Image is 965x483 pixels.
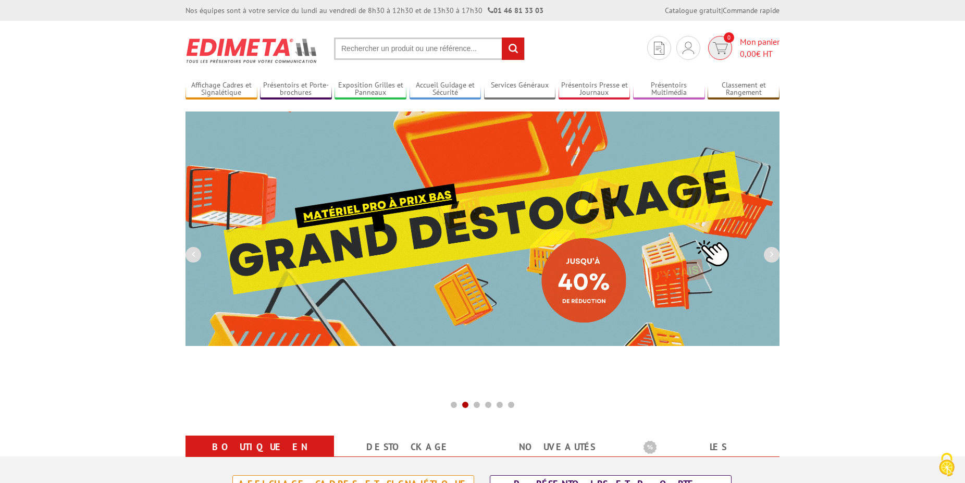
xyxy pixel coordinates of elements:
[198,438,321,475] a: Boutique en ligne
[713,42,728,54] img: devis rapide
[740,36,780,60] span: Mon panier
[723,6,780,15] a: Commande rapide
[410,81,481,98] a: Accueil Guidage et Sécurité
[488,6,543,15] strong: 01 46 81 33 03
[740,48,756,59] span: 0,00
[706,36,780,60] a: devis rapide 0 Mon panier 0,00€ HT
[644,438,774,459] b: Les promotions
[502,38,524,60] input: rechercher
[644,438,767,475] a: Les promotions
[335,81,406,98] a: Exposition Grilles et Panneaux
[708,81,780,98] a: Classement et Rangement
[724,32,734,43] span: 0
[934,452,960,478] img: Cookies (fenêtre modale)
[334,38,525,60] input: Rechercher un produit ou une référence...
[484,81,556,98] a: Services Généraux
[665,6,721,15] a: Catalogue gratuit
[495,438,618,456] a: nouveautés
[185,5,543,16] div: Nos équipes sont à votre service du lundi au vendredi de 8h30 à 12h30 et de 13h30 à 17h30
[347,438,470,456] a: Destockage
[929,448,965,483] button: Cookies (fenêtre modale)
[559,81,630,98] a: Présentoirs Presse et Journaux
[665,5,780,16] div: |
[683,42,694,54] img: devis rapide
[260,81,332,98] a: Présentoirs et Porte-brochures
[740,48,780,60] span: € HT
[185,81,257,98] a: Affichage Cadres et Signalétique
[633,81,705,98] a: Présentoirs Multimédia
[654,42,664,55] img: devis rapide
[185,31,318,70] img: Présentoir, panneau, stand - Edimeta - PLV, affichage, mobilier bureau, entreprise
